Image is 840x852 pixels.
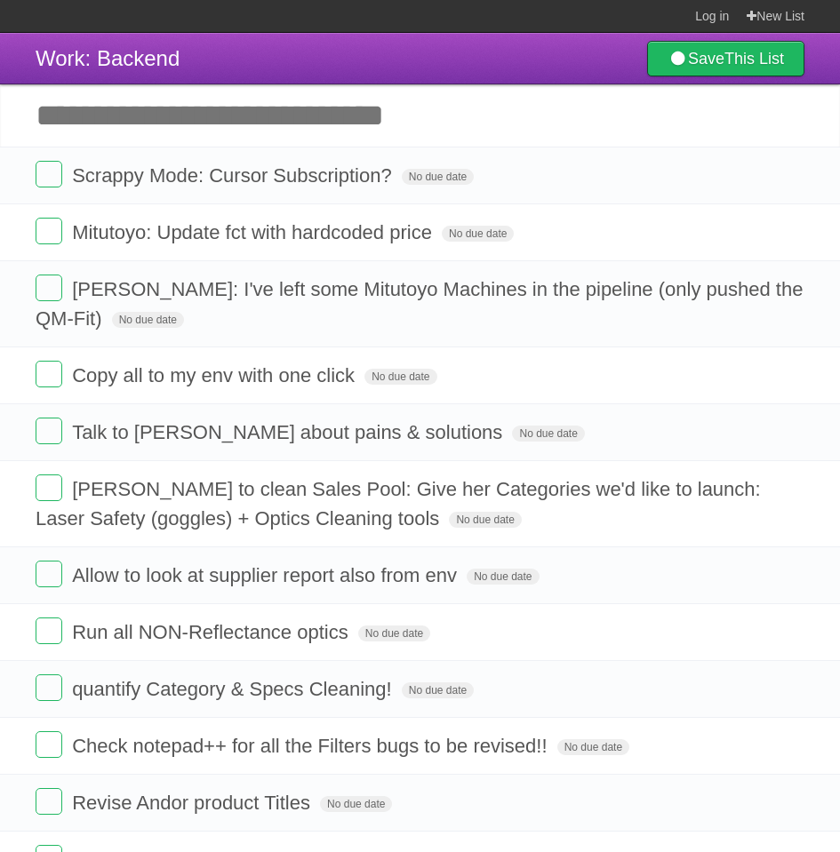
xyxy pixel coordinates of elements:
span: Check notepad++ for all the Filters bugs to be revised!! [72,735,551,757]
label: Done [36,361,62,387]
span: No due date [402,682,474,698]
span: No due date [449,512,521,528]
span: Scrappy Mode: Cursor Subscription? [72,164,396,187]
label: Done [36,218,62,244]
span: quantify Category & Specs Cleaning! [72,678,396,700]
span: No due date [358,625,430,641]
span: [PERSON_NAME]: I've left some Mitutoyo Machines in the pipeline (only pushed the QM-Fit) [36,278,803,330]
span: No due date [557,739,629,755]
label: Done [36,275,62,301]
span: Copy all to my env with one click [72,364,359,386]
label: Done [36,474,62,501]
span: No due date [442,226,514,242]
span: No due date [112,312,184,328]
span: Revise Andor product Titles [72,792,315,814]
span: Mitutoyo: Update fct with hardcoded price [72,221,436,243]
label: Done [36,161,62,187]
span: Run all NON-Reflectance optics [72,621,353,643]
span: Allow to look at supplier report also from env [72,564,461,586]
span: Work: Backend [36,46,180,70]
a: SaveThis List [647,41,804,76]
label: Done [36,674,62,701]
span: No due date [467,569,539,585]
span: Talk to [PERSON_NAME] about pains & solutions [72,421,507,443]
span: No due date [512,426,584,442]
span: No due date [320,796,392,812]
span: [PERSON_NAME] to clean Sales Pool: Give her Categories we'd like to launch: Laser Safety (goggles... [36,478,761,530]
span: No due date [364,369,436,385]
b: This List [724,50,784,68]
label: Done [36,788,62,815]
label: Done [36,561,62,587]
span: No due date [402,169,474,185]
label: Done [36,418,62,444]
label: Done [36,731,62,758]
label: Done [36,617,62,644]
